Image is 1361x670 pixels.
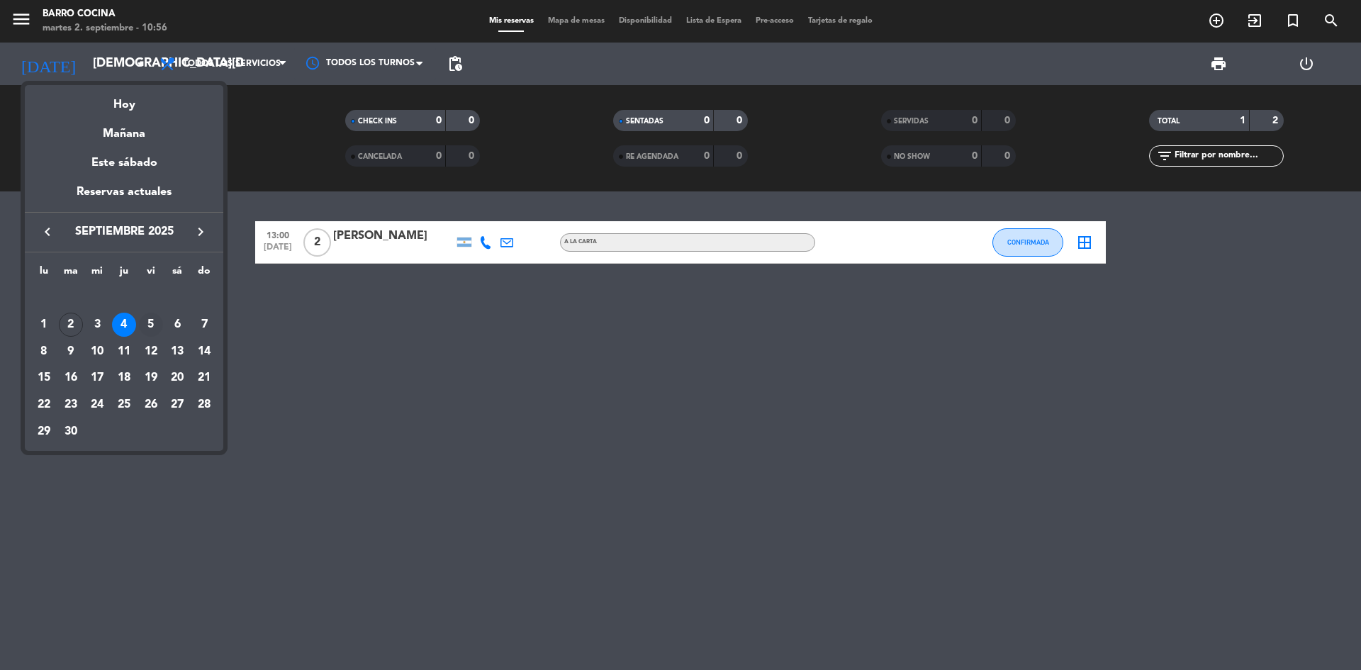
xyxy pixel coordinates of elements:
[30,263,57,285] th: lunes
[192,393,216,417] div: 28
[32,366,56,390] div: 15
[57,418,84,445] td: 30 de septiembre de 2025
[32,420,56,444] div: 29
[57,311,84,338] td: 2 de septiembre de 2025
[25,114,223,143] div: Mañana
[164,364,191,391] td: 20 de septiembre de 2025
[32,393,56,417] div: 22
[138,311,164,338] td: 5 de septiembre de 2025
[30,418,57,445] td: 29 de septiembre de 2025
[57,338,84,365] td: 9 de septiembre de 2025
[112,366,136,390] div: 18
[139,340,163,364] div: 12
[191,338,218,365] td: 14 de septiembre de 2025
[30,338,57,365] td: 8 de septiembre de 2025
[25,183,223,212] div: Reservas actuales
[112,340,136,364] div: 11
[191,391,218,418] td: 28 de septiembre de 2025
[192,313,216,337] div: 7
[84,364,111,391] td: 17 de septiembre de 2025
[111,263,138,285] th: jueves
[85,366,109,390] div: 17
[192,366,216,390] div: 21
[139,393,163,417] div: 26
[138,338,164,365] td: 12 de septiembre de 2025
[85,393,109,417] div: 24
[165,340,189,364] div: 13
[139,313,163,337] div: 5
[191,311,218,338] td: 7 de septiembre de 2025
[85,340,109,364] div: 10
[32,340,56,364] div: 8
[164,263,191,285] th: sábado
[84,263,111,285] th: miércoles
[165,366,189,390] div: 20
[111,311,138,338] td: 4 de septiembre de 2025
[59,340,83,364] div: 9
[111,391,138,418] td: 25 de septiembre de 2025
[191,364,218,391] td: 21 de septiembre de 2025
[30,284,218,311] td: SEP.
[35,223,60,241] button: keyboard_arrow_left
[84,391,111,418] td: 24 de septiembre de 2025
[165,393,189,417] div: 27
[59,313,83,337] div: 2
[30,391,57,418] td: 22 de septiembre de 2025
[188,223,213,241] button: keyboard_arrow_right
[59,393,83,417] div: 23
[112,313,136,337] div: 4
[84,311,111,338] td: 3 de septiembre de 2025
[60,223,188,241] span: septiembre 2025
[25,143,223,183] div: Este sábado
[59,420,83,444] div: 30
[138,364,164,391] td: 19 de septiembre de 2025
[84,338,111,365] td: 10 de septiembre de 2025
[139,366,163,390] div: 19
[164,311,191,338] td: 6 de septiembre de 2025
[112,393,136,417] div: 25
[111,338,138,365] td: 11 de septiembre de 2025
[30,311,57,338] td: 1 de septiembre de 2025
[191,263,218,285] th: domingo
[32,313,56,337] div: 1
[30,364,57,391] td: 15 de septiembre de 2025
[85,313,109,337] div: 3
[25,85,223,114] div: Hoy
[138,391,164,418] td: 26 de septiembre de 2025
[192,340,216,364] div: 14
[39,223,56,240] i: keyboard_arrow_left
[192,223,209,240] i: keyboard_arrow_right
[57,391,84,418] td: 23 de septiembre de 2025
[164,391,191,418] td: 27 de septiembre de 2025
[138,263,164,285] th: viernes
[165,313,189,337] div: 6
[164,338,191,365] td: 13 de septiembre de 2025
[59,366,83,390] div: 16
[57,263,84,285] th: martes
[111,364,138,391] td: 18 de septiembre de 2025
[57,364,84,391] td: 16 de septiembre de 2025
